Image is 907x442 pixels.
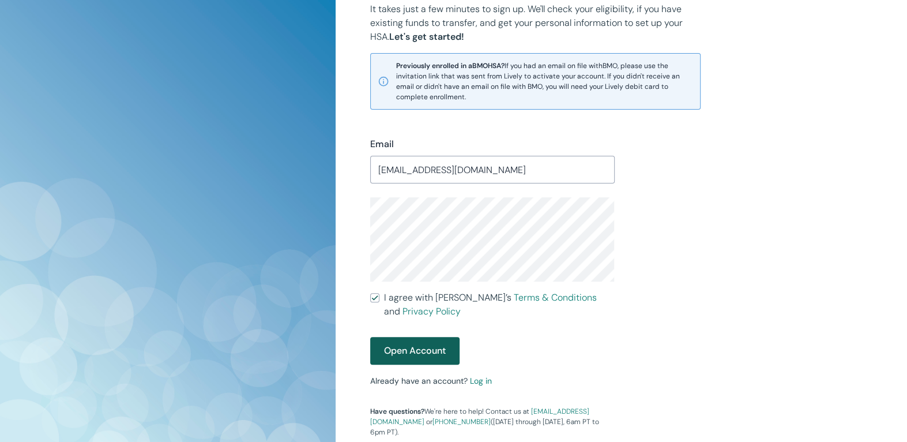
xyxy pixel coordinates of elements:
p: We're here to help! Contact us at or ([DATE] through [DATE], 6am PT to 6pm PT). [370,406,615,437]
strong: Have questions? [370,407,424,416]
span: If you had an email on file with BMO , please use the invitation link that was sent from Lively t... [396,61,693,102]
small: Already have an account? [370,376,492,386]
a: Terms & Conditions [514,291,597,304]
strong: Let's get started! [389,31,464,43]
a: [EMAIL_ADDRESS][DOMAIN_NAME] [370,407,589,426]
a: Log in [470,376,492,386]
span: I agree with [PERSON_NAME]’s and [384,291,615,319]
a: Privacy Policy [402,305,461,317]
strong: Previously enrolled in a BMO HSA? [396,61,505,70]
button: Open Account [370,337,460,365]
a: [PHONE_NUMBER] [432,417,491,426]
p: It takes just a few minutes to sign up. We'll check your eligibility, if you have existing funds ... [370,2,701,44]
label: Email [370,137,394,151]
